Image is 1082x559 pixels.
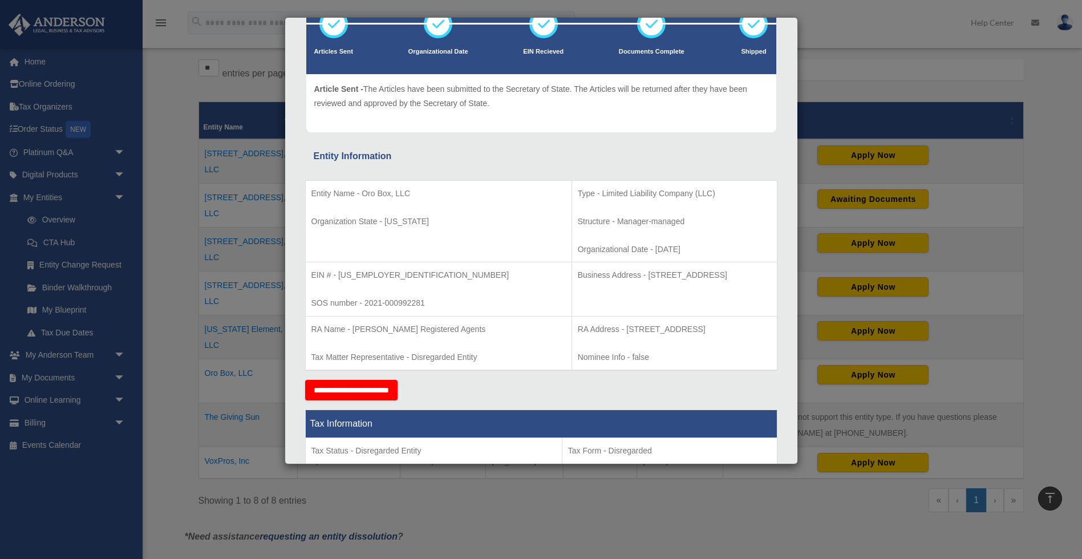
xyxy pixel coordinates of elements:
p: Articles Sent [314,46,353,58]
span: Article Sent - [314,84,363,94]
div: Entity Information [314,148,769,164]
p: Nominee Info - false [578,350,771,364]
p: SOS number - 2021-000992281 [311,296,566,310]
p: Tax Status - Disregarded Entity [311,444,556,458]
p: EIN Recieved [523,46,564,58]
th: Tax Information [305,410,777,438]
p: Business Address - [STREET_ADDRESS] [578,268,771,282]
p: EIN # - [US_EMPLOYER_IDENTIFICATION_NUMBER] [311,268,566,282]
p: Organizational Date [408,46,468,58]
td: Tax Period Type - Calendar Year [305,438,562,522]
p: Shipped [739,46,768,58]
p: RA Address - [STREET_ADDRESS] [578,322,771,337]
p: The Articles have been submitted to the Secretary of State. The Articles will be returned after t... [314,82,768,110]
p: Organization State - [US_STATE] [311,214,566,229]
p: Entity Name - Oro Box, LLC [311,187,566,201]
p: RA Name - [PERSON_NAME] Registered Agents [311,322,566,337]
p: Type - Limited Liability Company (LLC) [578,187,771,201]
p: Documents Complete [619,46,684,58]
p: Tax Form - Disregarded [568,444,771,458]
p: Structure - Manager-managed [578,214,771,229]
p: Tax Matter Representative - Disregarded Entity [311,350,566,364]
p: Organizational Date - [DATE] [578,242,771,257]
